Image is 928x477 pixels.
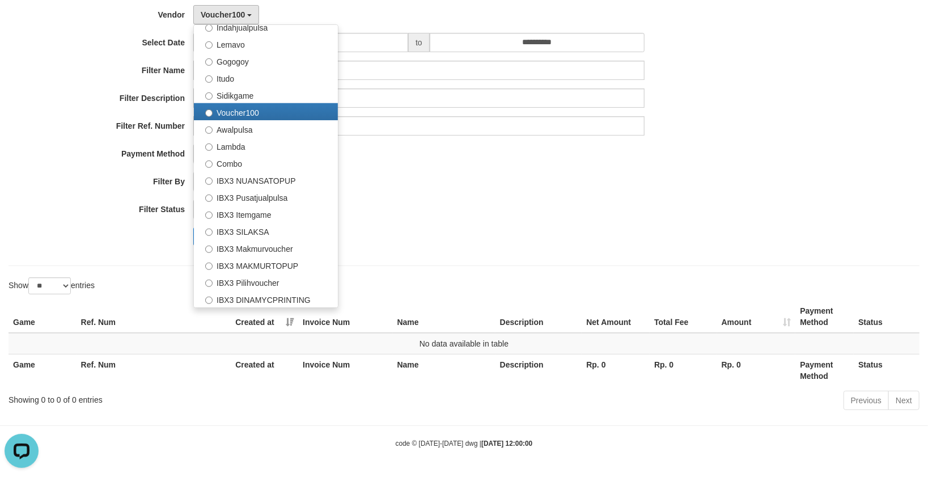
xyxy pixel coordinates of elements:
input: Itudo [205,75,213,83]
th: Created at [231,354,298,386]
th: Payment Method [795,354,854,386]
select: Showentries [28,277,71,294]
td: No data available in table [9,333,919,354]
label: IBX3 Pilihvoucher [194,273,338,290]
label: IBX3 SILAKSA [194,222,338,239]
th: Description [495,354,582,386]
label: IBX3 Itemgame [194,205,338,222]
th: Game [9,354,77,386]
label: Gogogoy [194,52,338,69]
input: IBX3 Pusatjualpulsa [205,195,213,202]
label: IBX3 NUANSATOPUP [194,171,338,188]
label: Lambda [194,137,338,154]
th: Created at: activate to sort column ascending [231,301,298,333]
label: Sidikgame [194,86,338,103]
button: Voucher100 [193,5,259,24]
th: Invoice Num [298,301,392,333]
th: Ref. Num [77,354,231,386]
span: Voucher100 [201,10,245,19]
strong: [DATE] 12:00:00 [481,440,532,448]
small: code © [DATE]-[DATE] dwg | [396,440,533,448]
button: Open LiveChat chat widget [5,5,39,39]
label: Show entries [9,277,95,294]
th: Game [9,301,77,333]
label: Itudo [194,69,338,86]
input: IBX3 MAKMURTOPUP [205,263,213,270]
th: Ref. Num [77,301,231,333]
input: IBX3 SILAKSA [205,229,213,236]
label: IBX3 Pusatjualpulsa [194,188,338,205]
th: Amount: activate to sort column ascending [717,301,796,333]
label: IBX3 Makmurvoucher [194,239,338,256]
input: Gogogoy [205,58,213,66]
input: IBX3 Makmurvoucher [205,246,213,253]
input: Lambda [205,143,213,151]
th: Status [854,354,919,386]
th: Total Fee [650,301,717,333]
th: Invoice Num [298,354,392,386]
a: Next [888,391,919,410]
input: IBX3 DINAMYCPRINTING [205,297,213,304]
th: Rp. 0 [717,354,796,386]
label: Lemavo [194,35,338,52]
th: Name [393,354,495,386]
input: Awalpulsa [205,126,213,134]
input: Voucher100 [205,109,213,117]
th: Payment Method [795,301,854,333]
div: Showing 0 to 0 of 0 entries [9,390,378,406]
input: Indahjualpulsa [205,24,213,32]
span: to [408,33,430,52]
label: IBX3 MAKMURTOPUP [194,256,338,273]
th: Net Amount [582,301,650,333]
label: Indahjualpulsa [194,18,338,35]
th: Description [495,301,582,333]
input: IBX3 NUANSATOPUP [205,178,213,185]
input: Sidikgame [205,92,213,100]
label: Combo [194,154,338,171]
input: Combo [205,161,213,168]
th: Name [393,301,495,333]
label: IBX3 DINAMYCPRINTING [194,290,338,307]
th: Rp. 0 [582,354,650,386]
input: IBX3 Itemgame [205,212,213,219]
label: Voucher100 [194,103,338,120]
th: Rp. 0 [650,354,717,386]
input: IBX3 Pilihvoucher [205,280,213,287]
th: Status [854,301,919,333]
a: Previous [844,391,889,410]
input: Lemavo [205,41,213,49]
label: Awalpulsa [194,120,338,137]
